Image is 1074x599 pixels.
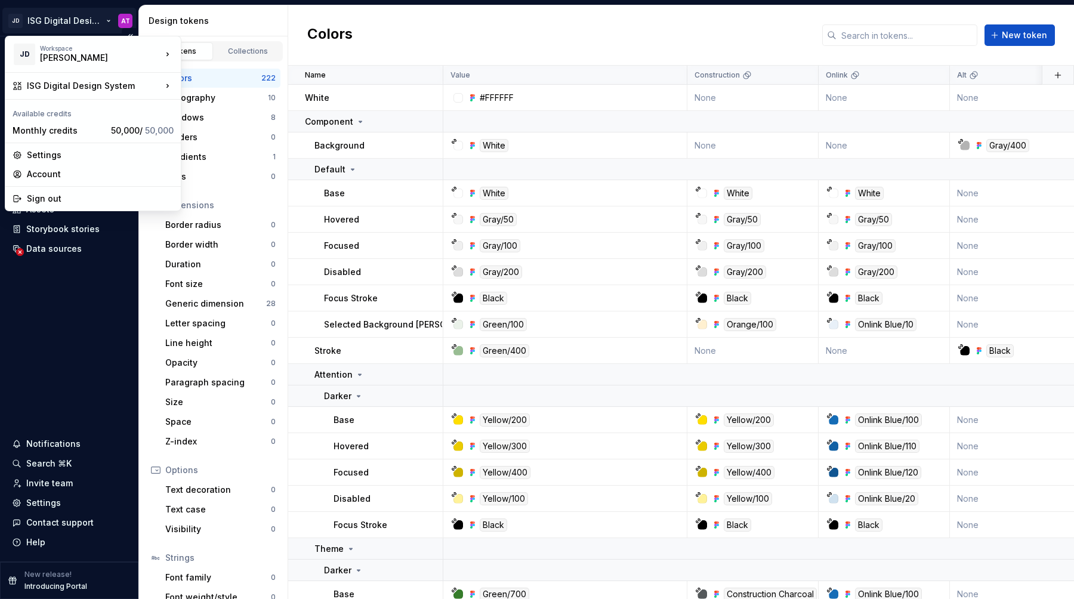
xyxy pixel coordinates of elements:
div: ISG Digital Design System [27,80,162,92]
div: Sign out [27,193,174,205]
div: Settings [27,149,174,161]
div: [PERSON_NAME] [40,52,141,64]
div: Available credits [8,102,178,121]
div: Monthly credits [13,125,106,137]
span: 50,000 [145,125,174,135]
div: JD [14,44,35,65]
span: 50,000 / [111,125,174,135]
div: Account [27,168,174,180]
div: Workspace [40,45,162,52]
